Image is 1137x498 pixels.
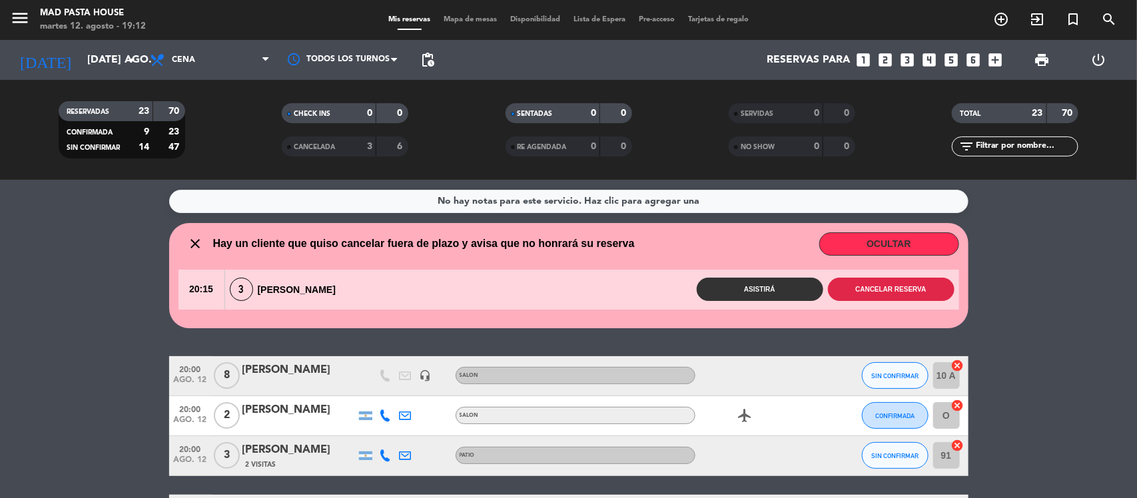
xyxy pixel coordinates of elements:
[943,51,960,69] i: looks_5
[460,453,475,458] span: PATIO
[993,11,1009,27] i: add_circle_outline
[518,144,567,150] span: RE AGENDADA
[40,7,146,20] div: Mad Pasta House
[951,439,964,452] i: cancel
[1090,52,1106,68] i: power_settings_new
[862,362,929,389] button: SIN CONFIRMAR
[1101,11,1117,27] i: search
[174,401,207,416] span: 20:00
[681,16,755,23] span: Tarjetas de regalo
[737,407,753,423] i: airplanemode_active
[1062,109,1076,118] strong: 70
[844,142,852,151] strong: 0
[10,45,81,75] i: [DATE]
[174,361,207,376] span: 20:00
[67,144,120,151] span: SIN CONFIRMAR
[294,111,330,117] span: CHECK INS
[621,142,629,151] strong: 0
[877,51,895,69] i: looks_two
[591,109,596,118] strong: 0
[214,402,240,429] span: 2
[398,109,406,118] strong: 0
[951,359,964,372] i: cancel
[862,402,929,429] button: CONFIRMADA
[862,442,929,469] button: SIN CONFIRMAR
[179,270,224,310] span: 20:15
[1032,109,1043,118] strong: 23
[144,127,149,136] strong: 9
[1029,11,1045,27] i: exit_to_app
[814,142,819,151] strong: 0
[174,415,207,431] span: ago. 12
[169,127,182,136] strong: 23
[67,129,113,136] span: CONFIRMADA
[10,8,30,33] button: menu
[242,362,356,379] div: [PERSON_NAME]
[741,111,773,117] span: SERVIDAS
[951,399,964,412] i: cancel
[591,142,596,151] strong: 0
[420,52,436,68] span: pending_actions
[1034,52,1050,68] span: print
[632,16,681,23] span: Pre-acceso
[819,232,959,256] button: OCULTAR
[871,372,919,379] span: SIN CONFIRMAR
[697,278,823,301] button: Asistirá
[124,52,140,68] i: arrow_drop_down
[814,109,819,118] strong: 0
[518,111,553,117] span: SENTADAS
[174,375,207,391] span: ago. 12
[174,455,207,471] span: ago. 12
[40,20,146,33] div: martes 12. agosto - 19:12
[958,138,974,154] i: filter_list
[398,142,406,151] strong: 6
[214,442,240,469] span: 3
[246,459,276,470] span: 2 Visitas
[367,109,372,118] strong: 0
[230,278,253,301] span: 3
[67,109,109,115] span: RESERVADAS
[188,236,204,252] i: close
[367,142,372,151] strong: 3
[225,278,348,301] div: [PERSON_NAME]
[169,107,182,116] strong: 70
[844,109,852,118] strong: 0
[828,278,954,301] button: Cancelar reserva
[1065,11,1081,27] i: turned_in_not
[214,362,240,389] span: 8
[10,8,30,28] i: menu
[139,107,149,116] strong: 23
[172,55,195,65] span: Cena
[213,235,635,252] span: Hay un cliente que quiso cancelar fuera de plazo y avisa que no honrará su reserva
[974,139,1078,154] input: Filtrar por nombre...
[621,109,629,118] strong: 0
[965,51,982,69] i: looks_6
[567,16,632,23] span: Lista de Espera
[294,144,335,150] span: CANCELADA
[139,142,149,152] strong: 14
[899,51,917,69] i: looks_3
[460,373,479,378] span: SALON
[174,441,207,456] span: 20:00
[855,51,873,69] i: looks_one
[741,144,775,150] span: NO SHOW
[767,54,851,67] span: Reservas para
[1070,40,1127,80] div: LOG OUT
[420,370,432,381] i: headset_mic
[921,51,939,69] i: looks_4
[437,16,504,23] span: Mapa de mesas
[960,111,980,117] span: TOTAL
[504,16,567,23] span: Disponibilidad
[460,413,479,418] span: SALON
[242,441,356,459] div: [PERSON_NAME]
[875,412,915,419] span: CONFIRMADA
[382,16,437,23] span: Mis reservas
[438,194,699,209] div: No hay notas para este servicio. Haz clic para agregar una
[871,452,919,459] span: SIN CONFIRMAR
[169,142,182,152] strong: 47
[242,401,356,419] div: [PERSON_NAME]
[987,51,1004,69] i: add_box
